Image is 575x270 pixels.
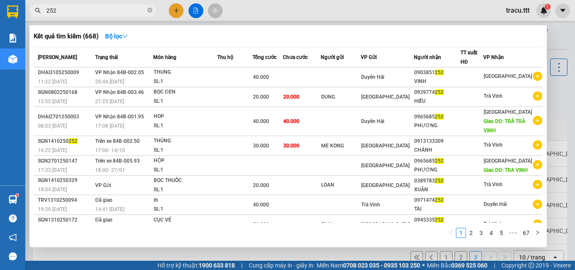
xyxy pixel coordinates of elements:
span: [GEOGRAPHIC_DATA] [361,163,410,168]
span: Duyên Hải [361,74,384,80]
span: [GEOGRAPHIC_DATA] [361,182,410,188]
div: DHAI3105250009 [38,68,93,77]
a: 5 [497,228,506,238]
span: 13:55 [DATE] [38,99,67,104]
div: TRV1310250094 [38,196,93,205]
span: Trạng thái [95,54,118,60]
a: 3 [477,228,486,238]
span: Thu hộ [217,54,233,60]
span: TT xuất HĐ [461,50,477,65]
span: 20:44 [DATE] [95,79,124,85]
span: 30.000 [253,143,269,149]
span: Giao DĐ: TRẢ TRÀ VINH [484,118,525,134]
div: 0965685 [414,157,460,166]
span: left [448,230,453,235]
div: 0939774 [414,88,460,97]
li: 1 [456,228,466,238]
span: 50.000 [253,222,269,227]
div: TỊNH [321,220,360,229]
span: plus-circle [533,219,542,229]
div: TÀI [414,205,460,214]
div: 0945335 [414,216,460,225]
div: VINH [414,77,460,86]
span: 18:04 [DATE] [38,187,67,192]
input: Tìm tên, số ĐT hoặc mã đơn [46,6,146,15]
span: [GEOGRAPHIC_DATA] [484,109,532,115]
span: Trà Vinh [484,142,503,148]
button: left [446,228,456,238]
span: plus-circle [533,140,542,150]
span: Trên xe 84B-005.93 [95,158,140,164]
li: 3 [476,228,486,238]
div: THUNG [154,68,217,77]
img: warehouse-icon [8,55,17,64]
div: BỌC THUỐC [154,176,217,185]
div: CỤC VÉ [154,216,217,225]
button: right [532,228,543,238]
a: 2 [466,228,476,238]
span: Tổng cước [253,54,277,60]
div: HIẾU [414,97,460,106]
span: VP Nhận 84B-002.05 [95,70,144,75]
div: 0971474 [414,196,460,205]
div: ME KONG [321,142,360,150]
span: plus-circle [533,180,542,189]
span: ••• [506,228,520,238]
div: SGN1410250329 [38,176,93,185]
span: close-circle [147,7,152,15]
div: 0389783 [414,176,460,185]
div: HỘP [154,156,217,166]
span: 19:20 [DATE] [38,206,67,212]
img: solution-icon [8,34,17,43]
li: Previous Page [446,228,456,238]
span: Đã giao [95,217,112,223]
div: SL: 1 [154,166,217,175]
span: 252 [435,158,444,164]
span: search [35,8,41,13]
span: VP Gửi [95,182,111,188]
span: 252 [435,114,444,120]
span: 40.000 [283,118,299,124]
span: VP Nhận [483,54,504,60]
span: Giao DĐ: TRA VINH [484,167,528,173]
span: plus-circle [533,116,542,125]
span: 20.000 [253,94,269,100]
span: 20.000 [283,94,299,100]
span: [GEOGRAPHIC_DATA] [361,222,410,227]
li: 2 [466,228,476,238]
span: Trà Vinh [361,202,380,208]
div: SGN1410250 [38,137,93,146]
span: 17:08 [DATE] [95,123,124,129]
img: logo-vxr [7,5,18,18]
div: SL: 1 [154,205,217,214]
div: DHAI2701250003 [38,112,93,121]
span: VP Nhận 84B-001.95 [95,114,144,120]
li: Next 5 Pages [506,228,520,238]
span: 11:22 [DATE] [38,79,67,85]
span: Duyên Hải [361,118,384,124]
div: LOAN [321,181,360,190]
span: plus-circle [533,91,542,101]
span: 30.000 [283,143,299,149]
span: 40.000 [253,74,269,80]
strong: Bộ lọc [105,33,128,40]
sup: 1 [16,194,19,196]
div: SL: 1 [154,121,217,131]
div: SL: 1 [154,77,217,86]
span: 14:41 [DATE] [95,206,124,212]
img: warehouse-icon [8,195,17,204]
span: 18:00 - 27/01 [95,167,125,173]
span: Trà Vinh [484,93,503,99]
div: PHƯƠNG [414,121,460,130]
div: th [154,196,217,205]
a: 67 [520,228,532,238]
div: SL: 1 [154,97,217,106]
div: BỌC ĐEN [154,88,217,97]
span: Trà Vinh [484,182,503,187]
span: Trà Vinh [484,221,503,227]
span: message [9,252,17,260]
span: 252 [435,217,444,223]
span: plus-circle [533,72,542,81]
span: 40.000 [253,202,269,208]
span: 17:33 [DATE] [38,167,67,173]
